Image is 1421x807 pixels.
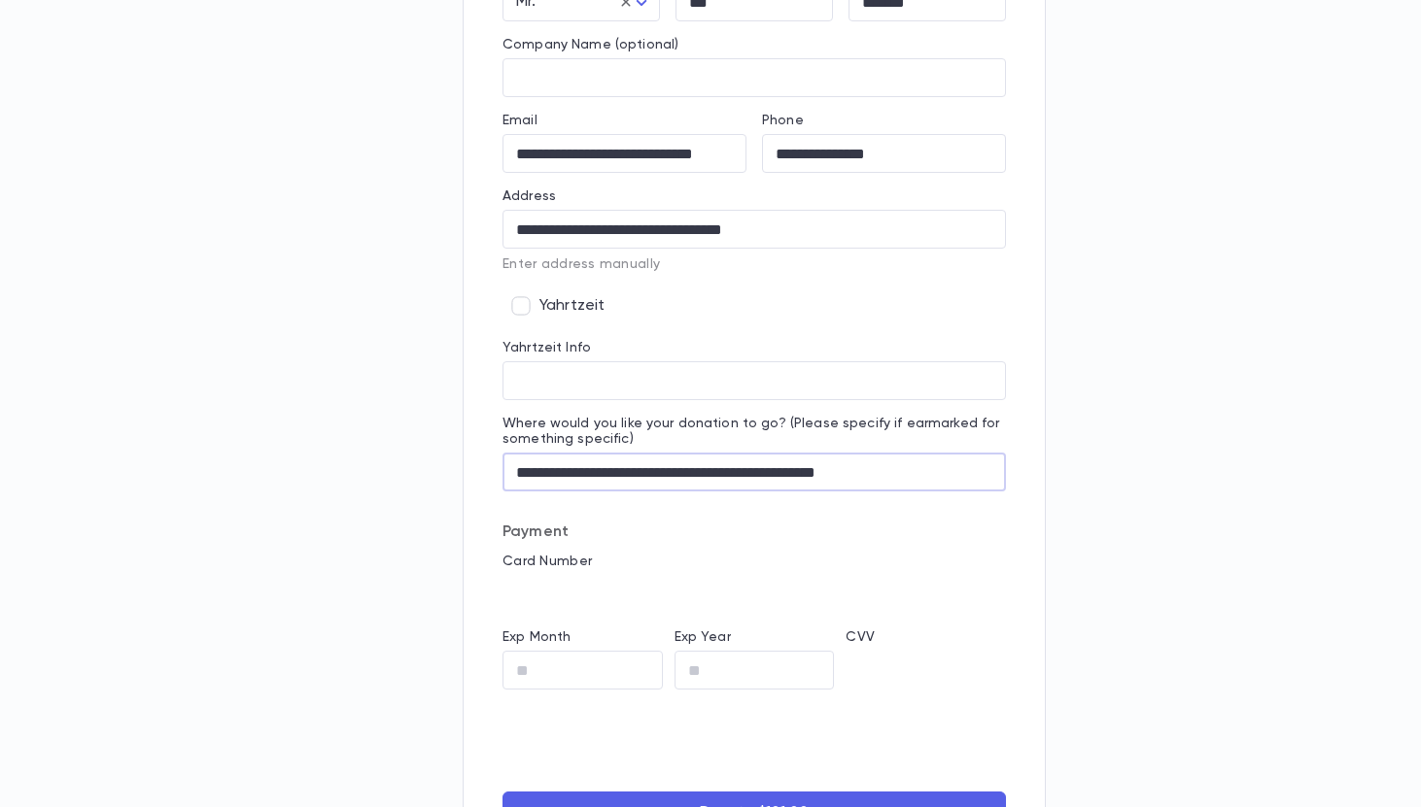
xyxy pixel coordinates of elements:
p: Card Number [503,554,1006,569]
iframe: card [503,575,1006,614]
label: Exp Year [675,629,731,645]
label: Address [503,188,556,204]
label: Exp Month [503,629,571,645]
label: Company Name (optional) [503,37,678,52]
label: Phone [762,113,804,128]
span: Yahrtzeit [539,296,605,316]
p: CVV [846,629,1006,645]
p: Enter address manually [503,256,1006,272]
p: Payment [503,522,1006,542]
iframe: cvv [846,651,1006,689]
label: Yahrtzeit Info [503,340,591,355]
label: Email [503,113,537,128]
label: Where would you like your donation to go? (Please specify if earmarked for something specific) [503,416,1006,447]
